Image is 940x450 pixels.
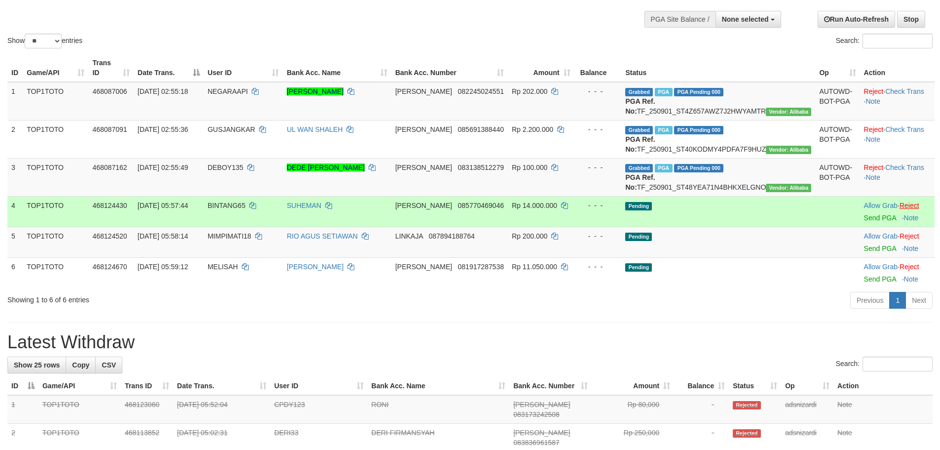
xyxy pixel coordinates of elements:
span: PGA Pending [674,88,723,96]
a: Next [905,292,933,309]
a: Note [904,275,919,283]
span: Copy [72,361,89,369]
span: Vendor URL: https://settle4.1velocity.biz [766,108,811,116]
b: PGA Ref. No: [625,135,655,153]
td: TOP1TOTO [23,196,88,227]
span: Pending [625,263,652,272]
span: Vendor URL: https://settle4.1velocity.biz [766,184,811,192]
span: Copy 081917287538 to clipboard [458,263,504,271]
span: Copy 087894188764 to clipboard [429,232,475,240]
a: UL WAN SHALEH [287,125,342,133]
span: 468124670 [92,263,127,271]
a: DERI FIRMANSYAH [372,429,435,437]
td: TOP1TOTO [23,120,88,158]
span: Copy 082245024551 to clipboard [458,87,504,95]
a: Send PGA [864,214,896,222]
td: · · [860,158,935,196]
span: Marked by adsdarwis [655,126,672,134]
span: [PERSON_NAME] [395,125,452,133]
select: Showentries [25,34,62,48]
label: Show entries [7,34,82,48]
span: Rp 11.050.000 [512,263,557,271]
th: Bank Acc. Name: activate to sort column ascending [368,377,510,395]
span: [PERSON_NAME] [395,87,452,95]
a: RIO AGUS SETIAWAN [287,232,358,240]
th: Balance: activate to sort column ascending [674,377,729,395]
th: ID [7,54,23,82]
a: Reject [864,87,884,95]
span: Pending [625,202,652,210]
span: [DATE] 02:55:36 [138,125,188,133]
div: - - - [578,124,618,134]
span: Copy 085770469046 to clipboard [458,202,504,209]
div: PGA Site Balance / [644,11,715,28]
span: Marked by adsdarwis [655,88,672,96]
td: · · [860,120,935,158]
span: [DATE] 02:55:18 [138,87,188,95]
a: Check Trans [885,87,924,95]
th: User ID: activate to sort column ascending [204,54,283,82]
td: 6 [7,257,23,288]
span: Rp 2.200.000 [512,125,553,133]
span: PGA Pending [674,126,723,134]
th: Action [833,377,933,395]
span: Vendor URL: https://settle4.1velocity.biz [766,146,811,154]
td: TF_250901_ST48YEA71N4BHKXELGNO [621,158,815,196]
td: · [860,257,935,288]
th: Date Trans.: activate to sort column ascending [173,377,270,395]
span: 468124430 [92,202,127,209]
th: Op: activate to sort column ascending [815,54,860,82]
a: Stop [897,11,925,28]
a: Check Trans [885,164,924,171]
span: [PERSON_NAME] [395,202,452,209]
td: · [860,227,935,257]
input: Search: [863,357,933,371]
b: PGA Ref. No: [625,97,655,115]
b: PGA Ref. No: [625,173,655,191]
td: 1 [7,395,38,424]
span: GUSJANGKAR [208,125,255,133]
span: CSV [102,361,116,369]
a: Previous [850,292,890,309]
span: None selected [722,15,769,23]
div: - - - [578,86,618,96]
a: Send PGA [864,275,896,283]
th: Bank Acc. Number: activate to sort column ascending [391,54,508,82]
span: [DATE] 05:58:14 [138,232,188,240]
th: User ID: activate to sort column ascending [270,377,368,395]
th: Trans ID: activate to sort column ascending [88,54,133,82]
span: Copy 083138512279 to clipboard [458,164,504,171]
a: Show 25 rows [7,357,66,373]
a: Reject [864,164,884,171]
span: · [864,232,900,240]
a: Note [904,214,919,222]
span: [DATE] 05:59:12 [138,263,188,271]
span: [PERSON_NAME] [395,164,452,171]
th: Date Trans.: activate to sort column descending [134,54,204,82]
td: CPDY123 [270,395,368,424]
td: TOP1TOTO [23,227,88,257]
span: MIMPIMATI18 [208,232,251,240]
span: Pending [625,233,652,241]
td: Rp 80,000 [592,395,674,424]
div: Showing 1 to 6 of 6 entries [7,291,384,305]
a: Allow Grab [864,202,898,209]
td: 3 [7,158,23,196]
td: AUTOWD-BOT-PGA [815,158,860,196]
span: DEBOY135 [208,164,243,171]
th: Bank Acc. Name: activate to sort column ascending [283,54,391,82]
div: - - - [578,231,618,241]
td: [DATE] 05:52:04 [173,395,270,424]
td: TOP1TOTO [23,82,88,121]
span: Rp 200.000 [512,232,547,240]
a: [PERSON_NAME] [287,87,343,95]
a: [PERSON_NAME] [287,263,343,271]
span: · [864,263,900,271]
span: PGA Pending [674,164,723,172]
span: NEGARAAPI [208,87,248,95]
td: 5 [7,227,23,257]
span: [PERSON_NAME] [395,263,452,271]
th: Trans ID: activate to sort column ascending [121,377,173,395]
span: LINKAJA [395,232,423,240]
td: AUTOWD-BOT-PGA [815,82,860,121]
